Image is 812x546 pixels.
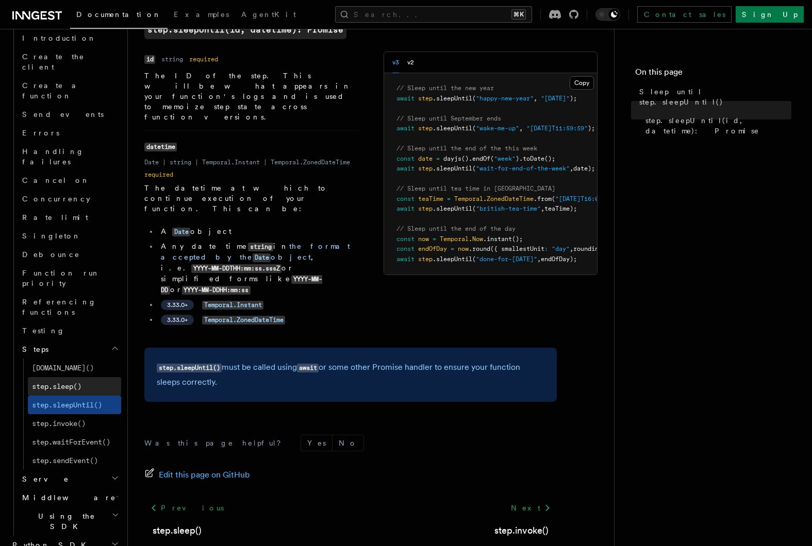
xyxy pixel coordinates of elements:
code: YYYY-MM-DD [161,275,322,295]
span: ( [472,95,476,102]
code: Date [172,228,190,236]
a: Errors [18,124,121,142]
span: step.sleepUntil() [32,401,102,409]
a: AgentKit [235,3,302,28]
div: Steps [18,359,121,470]
span: teaTime); [544,205,577,212]
span: "[DATE]T16:00:00+01:00[[GEOGRAPHIC_DATA]/[GEOGRAPHIC_DATA]]" [555,195,772,202]
a: step.sleepUntil() [28,396,121,414]
kbd: ⌘K [511,9,526,20]
button: Middleware [18,488,121,507]
span: Serve [18,474,69,484]
span: : [544,245,548,252]
span: roundingMode [573,245,617,252]
span: ( [490,155,494,162]
a: Singleton [18,227,121,245]
span: dayjs [443,155,461,162]
span: , [570,165,573,172]
code: YYYY-MM-DDHH:mm:ss [182,286,251,295]
span: (); [512,235,523,243]
button: Toggle dark mode [595,8,620,21]
code: step.sleepUntil() [157,364,222,372]
a: Edit this page on GitHub [144,468,250,482]
a: Create a function [18,76,121,105]
a: Date [172,227,190,235]
span: step [418,165,433,172]
span: // Sleep until the end of the this week [396,145,537,152]
button: Steps [18,340,121,359]
a: Cancel on [18,171,121,190]
code: id [144,55,155,64]
span: const [396,235,415,243]
span: .sleepUntil [433,125,472,132]
a: step.sleepUntil(id, datetime): Promise [641,111,791,140]
code: Temporal.Instant [202,301,263,310]
span: now [458,245,469,252]
span: step [418,125,433,132]
p: The datetime at which to continue execution of your function. This can be: [144,183,359,214]
span: Temporal [454,195,483,202]
a: Debounce [18,245,121,264]
span: , [570,245,573,252]
dd: required [189,55,218,63]
li: A object [158,226,359,237]
span: Testing [22,327,65,335]
span: endOfDay [418,245,447,252]
a: Referencing functions [18,293,121,321]
a: Rate limit [18,208,121,227]
span: .from [534,195,552,202]
span: "[DATE]T11:59:59" [526,125,588,132]
span: = [451,245,454,252]
span: . [469,235,472,243]
span: Now [472,235,483,243]
button: v2 [407,52,414,73]
span: teaTime [418,195,443,202]
span: Middleware [18,492,116,503]
span: .instant [483,235,512,243]
span: Send events [22,110,104,118]
code: YYYY-MM-DDTHH:mm:ss.sssZ [191,264,281,273]
dd: Date | string | Temporal.Instant | Temporal.ZonedDateTime [144,158,350,166]
span: Singleton [22,232,81,240]
span: step [418,255,433,263]
button: v3 [392,52,399,73]
span: const [396,245,415,252]
a: Examples [168,3,235,28]
a: step.waitForEvent() [28,433,121,451]
span: Steps [18,344,48,354]
button: Using the SDK [18,507,121,536]
span: ( [472,165,476,172]
span: , [537,255,541,263]
span: await [396,95,415,102]
span: [DOMAIN_NAME]() [32,364,94,372]
button: Yes [301,435,332,451]
span: (); [544,155,555,162]
span: step.sleep() [32,382,81,390]
code: datetime [144,143,177,151]
span: Errors [22,129,59,137]
span: ( [472,125,476,132]
code: step.sleepUntil(id, datetime): Promise [144,21,346,39]
span: now [418,235,429,243]
span: const [396,155,415,162]
span: ); [588,125,595,132]
span: AgentKit [241,10,296,19]
span: step.sleepUntil(id, datetime): Promise [645,115,791,136]
a: Next [505,499,557,517]
a: Testing [18,321,121,340]
span: step [418,205,433,212]
span: "wake-me-up" [476,125,519,132]
dd: string [161,55,183,63]
span: date [418,155,433,162]
span: Rate limit [22,213,88,221]
span: , [541,205,544,212]
span: = [433,235,436,243]
span: "british-tea-time" [476,205,541,212]
a: Handling failures [18,142,121,171]
span: // Sleep until the new year [396,84,494,92]
span: Examples [174,10,229,19]
span: ({ smallestUnit [490,245,544,252]
span: // Sleep until the end of the day [396,225,516,232]
span: endOfDay); [541,255,577,263]
a: Temporal.Instant [202,300,263,309]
